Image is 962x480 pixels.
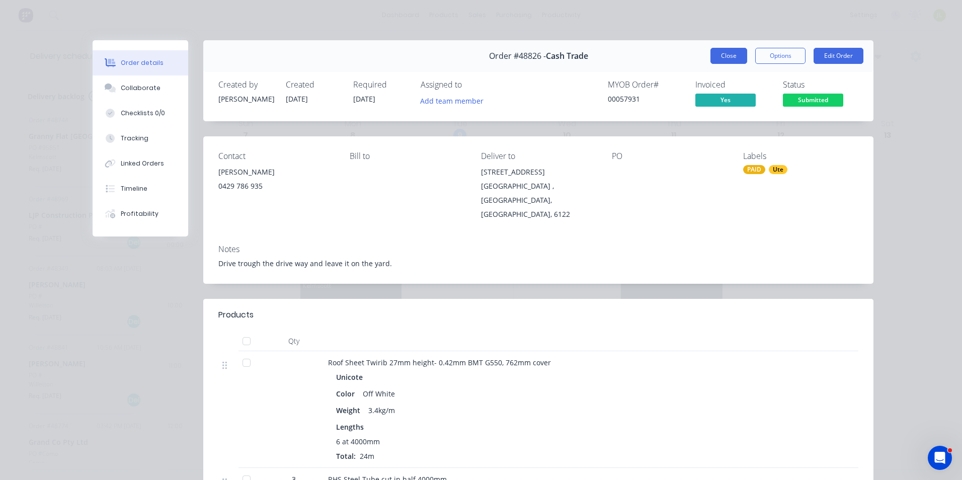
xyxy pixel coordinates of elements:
[608,80,683,90] div: MYOB Order #
[121,84,161,93] div: Collaborate
[218,151,334,161] div: Contact
[814,48,863,64] button: Edit Order
[695,94,756,106] span: Yes
[93,75,188,101] button: Collaborate
[218,179,334,193] div: 0429 786 935
[336,370,367,384] div: Unicote
[769,165,787,174] div: Ute
[481,151,596,161] div: Deliver to
[783,94,843,106] span: Submitted
[218,94,274,104] div: [PERSON_NAME]
[481,179,596,221] div: [GEOGRAPHIC_DATA] , [GEOGRAPHIC_DATA], [GEOGRAPHIC_DATA], 6122
[359,386,399,401] div: Off White
[421,80,521,90] div: Assigned to
[218,245,858,254] div: Notes
[710,48,747,64] button: Close
[336,386,359,401] div: Color
[350,151,465,161] div: Bill to
[928,446,952,470] iframe: Intercom live chat
[353,94,375,104] span: [DATE]
[489,51,546,61] span: Order #48826 -
[743,151,858,161] div: Labels
[218,258,858,269] div: Drive trough the drive way and leave it on the yard.
[93,126,188,151] button: Tracking
[264,331,324,351] div: Qty
[336,451,356,461] span: Total:
[286,94,308,104] span: [DATE]
[695,80,771,90] div: Invoiced
[608,94,683,104] div: 00057931
[121,159,164,168] div: Linked Orders
[218,80,274,90] div: Created by
[218,309,254,321] div: Products
[336,422,364,432] span: Lengths
[612,151,727,161] div: PO
[755,48,806,64] button: Options
[218,165,334,197] div: [PERSON_NAME]0429 786 935
[121,134,148,143] div: Tracking
[783,80,858,90] div: Status
[121,58,164,67] div: Order details
[481,165,596,179] div: [STREET_ADDRESS]
[286,80,341,90] div: Created
[546,51,588,61] span: Cash Trade
[328,358,551,367] span: Roof Sheet Twirib 27mm height- 0.42mm BMT G550, 762mm cover
[421,94,489,107] button: Add team member
[481,165,596,221] div: [STREET_ADDRESS][GEOGRAPHIC_DATA] , [GEOGRAPHIC_DATA], [GEOGRAPHIC_DATA], 6122
[93,201,188,226] button: Profitability
[93,101,188,126] button: Checklists 0/0
[93,151,188,176] button: Linked Orders
[336,403,364,418] div: Weight
[364,403,399,418] div: 3.4kg/m
[121,109,165,118] div: Checklists 0/0
[121,209,158,218] div: Profitability
[743,165,765,174] div: PAID
[783,94,843,109] button: Submitted
[336,436,380,447] span: 6 at 4000mm
[121,184,147,193] div: Timeline
[356,451,378,461] span: 24m
[415,94,489,107] button: Add team member
[93,176,188,201] button: Timeline
[93,50,188,75] button: Order details
[218,165,334,179] div: [PERSON_NAME]
[353,80,409,90] div: Required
